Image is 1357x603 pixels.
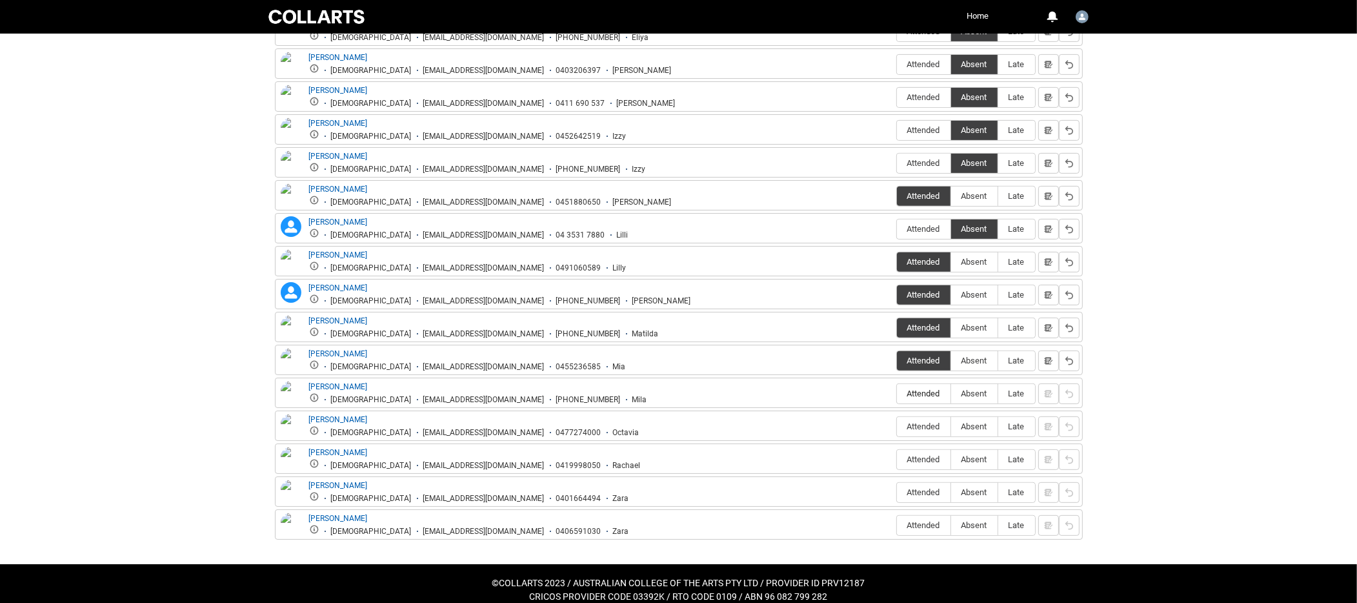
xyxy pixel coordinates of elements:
[331,296,412,306] div: [DEMOGRAPHIC_DATA]
[331,66,412,76] div: [DEMOGRAPHIC_DATA]
[423,362,545,372] div: [EMAIL_ADDRESS][DOMAIN_NAME]
[897,257,950,267] span: Attended
[998,158,1035,168] span: Late
[1059,252,1080,272] button: Reset
[951,487,998,497] span: Absent
[556,362,601,372] div: 0455236585
[556,132,601,141] div: 0452642519
[897,422,950,431] span: Attended
[632,296,691,306] div: [PERSON_NAME]
[998,92,1035,102] span: Late
[998,59,1035,69] span: Late
[632,165,646,174] div: Izzy
[1059,54,1080,75] button: Reset
[281,216,301,237] lightning-icon: Lilli Teycheney
[1059,186,1080,207] button: Reset
[951,257,998,267] span: Absent
[897,323,950,332] span: Attended
[1059,120,1080,141] button: Reset
[281,513,301,541] img: Zara Lambert
[951,224,998,234] span: Absent
[331,132,412,141] div: [DEMOGRAPHIC_DATA]
[556,527,601,537] div: 0406591030
[951,290,998,300] span: Absent
[613,362,626,372] div: Mia
[1059,285,1080,305] button: Reset
[331,165,412,174] div: [DEMOGRAPHIC_DATA]
[897,59,950,69] span: Attended
[309,218,368,227] a: [PERSON_NAME]
[998,290,1035,300] span: Late
[1059,219,1080,240] button: Reset
[897,455,950,464] span: Attended
[998,125,1035,135] span: Late
[632,329,659,339] div: Matilda
[281,282,301,303] lightning-icon: Lucinda Collins
[556,395,621,405] div: [PHONE_NUMBER]
[309,152,368,161] a: [PERSON_NAME]
[556,66,601,76] div: 0403206397
[613,66,672,76] div: [PERSON_NAME]
[331,329,412,339] div: [DEMOGRAPHIC_DATA]
[897,389,950,398] span: Attended
[998,356,1035,365] span: Late
[1059,449,1080,470] button: Reset
[556,198,601,207] div: 0451880650
[556,329,621,339] div: [PHONE_NUMBER]
[331,362,412,372] div: [DEMOGRAPHIC_DATA]
[1059,383,1080,404] button: Reset
[331,395,412,405] div: [DEMOGRAPHIC_DATA]
[309,349,368,358] a: [PERSON_NAME]
[951,520,998,530] span: Absent
[423,263,545,273] div: [EMAIL_ADDRESS][DOMAIN_NAME]
[423,461,545,471] div: [EMAIL_ADDRESS][DOMAIN_NAME]
[423,198,545,207] div: [EMAIL_ADDRESS][DOMAIN_NAME]
[1038,252,1059,272] button: Notes
[998,191,1035,201] span: Late
[281,447,301,475] img: Rachael Wilkinson
[423,395,545,405] div: [EMAIL_ADDRESS][DOMAIN_NAME]
[309,514,368,523] a: [PERSON_NAME]
[423,527,545,537] div: [EMAIL_ADDRESS][DOMAIN_NAME]
[1072,5,1092,26] button: User Profile Jade.Roberts
[613,198,672,207] div: [PERSON_NAME]
[309,185,368,194] a: [PERSON_NAME]
[897,92,950,102] span: Attended
[281,183,301,212] img: Jayne Georgaloudis
[897,191,950,201] span: Attended
[309,119,368,128] a: [PERSON_NAME]
[281,249,301,278] img: Lilly Belyus
[951,455,998,464] span: Absent
[281,480,301,508] img: Zara Moxham
[281,150,301,179] img: Izzy McCaughey
[951,191,998,201] span: Absent
[1059,351,1080,371] button: Reset
[423,132,545,141] div: [EMAIL_ADDRESS][DOMAIN_NAME]
[423,329,545,339] div: [EMAIL_ADDRESS][DOMAIN_NAME]
[1059,482,1080,503] button: Reset
[331,99,412,108] div: [DEMOGRAPHIC_DATA]
[309,481,368,490] a: [PERSON_NAME]
[423,230,545,240] div: [EMAIL_ADDRESS][DOMAIN_NAME]
[1038,219,1059,240] button: Notes
[998,422,1035,431] span: Late
[897,356,950,365] span: Attended
[331,263,412,273] div: [DEMOGRAPHIC_DATA]
[613,494,629,504] div: Zara
[951,59,998,69] span: Absent
[556,428,601,438] div: 0477274000
[998,389,1035,398] span: Late
[998,455,1035,464] span: Late
[281,52,301,80] img: Ella Middleditch
[331,33,412,43] div: [DEMOGRAPHIC_DATA]
[309,415,368,424] a: [PERSON_NAME]
[998,224,1035,234] span: Late
[951,389,998,398] span: Absent
[281,348,301,376] img: Mia Freeman
[556,461,601,471] div: 0419998050
[897,125,950,135] span: Attended
[1038,186,1059,207] button: Notes
[331,494,412,504] div: [DEMOGRAPHIC_DATA]
[613,132,627,141] div: Izzy
[556,165,621,174] div: [PHONE_NUMBER]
